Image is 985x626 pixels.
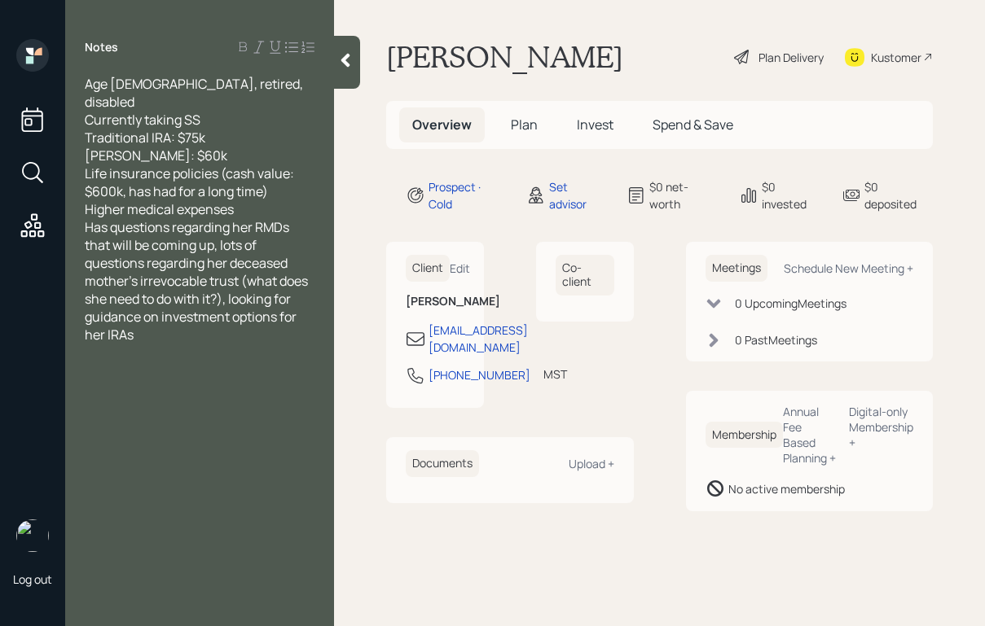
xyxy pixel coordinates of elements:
div: [PHONE_NUMBER] [429,366,530,383]
h6: [PERSON_NAME] [406,295,464,309]
h6: Membership [706,422,783,449]
span: [PERSON_NAME]: $60k [85,147,227,164]
h6: Meetings [706,255,767,282]
div: Log out [13,571,52,587]
div: $0 deposited [864,178,933,212]
div: No active membership [728,480,845,497]
img: robby-grisanti-headshot.png [16,519,49,552]
span: Has questions regarding her RMDs that will be coming up, lots of questions regarding her deceased... [85,218,310,344]
h6: Client [406,255,450,282]
div: Annual Fee Based Planning + [783,404,837,466]
div: $0 net-worth [649,178,719,212]
div: Kustomer [871,49,921,66]
label: Notes [85,39,118,55]
span: Currently taking SS [85,111,200,129]
div: Edit [450,260,470,276]
span: Age [DEMOGRAPHIC_DATA], retired, disabled [85,75,306,111]
span: Overview [412,116,472,134]
div: Plan Delivery [759,49,824,66]
span: Plan [511,116,538,134]
div: Set advisor [549,178,608,212]
span: Life insurance policies (cash value: $600k, has had for a long time) [85,164,297,200]
div: 0 Upcoming Meeting s [735,295,846,312]
span: Higher medical expenses [85,200,234,218]
span: Traditional IRA: $75k [85,129,205,147]
div: Digital-only Membership + [849,404,913,450]
div: 0 Past Meeting s [735,331,817,348]
span: Invest [577,116,613,134]
div: Prospect · Cold [429,178,507,212]
div: $0 invested [762,178,823,212]
h6: Documents [406,450,479,477]
h1: [PERSON_NAME] [386,39,623,75]
div: Upload + [569,456,614,471]
div: [EMAIL_ADDRESS][DOMAIN_NAME] [429,322,528,356]
div: Schedule New Meeting + [784,260,913,276]
span: Spend & Save [653,116,733,134]
h6: Co-client [556,255,614,295]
